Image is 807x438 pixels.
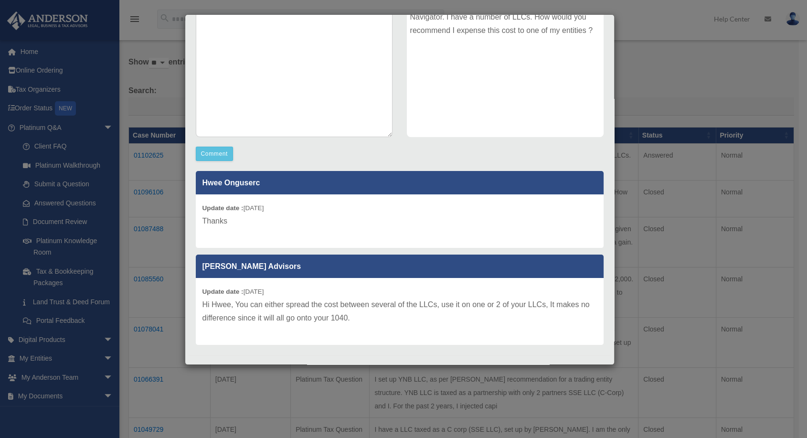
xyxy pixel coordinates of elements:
b: Update date : [202,288,244,295]
p: Hwee Onguserc [196,171,604,194]
small: [DATE] [202,288,264,295]
small: [DATE] [202,204,264,212]
button: Comment [196,147,234,161]
p: Thanks [202,214,597,228]
p: [PERSON_NAME] Advisors [196,255,604,278]
p: Hi Hwee, You can either spread the cost between several of the LLCs, use it on one or 2 of your L... [202,298,597,325]
b: Update date : [202,204,244,212]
